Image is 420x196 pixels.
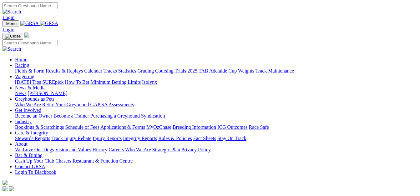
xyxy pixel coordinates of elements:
[142,79,157,85] a: Isolynx
[3,40,58,46] input: Search
[90,102,134,107] a: GAP SA Assessments
[15,113,417,119] div: Get Involved
[3,27,14,32] a: Login
[3,20,19,27] button: Toggle navigation
[84,68,102,73] a: Calendar
[65,79,89,85] a: How To Bet
[138,68,154,73] a: Grading
[193,136,216,141] a: Fact Sheets
[15,57,27,62] a: Home
[3,15,14,20] a: Login
[15,91,26,96] a: News
[15,130,48,135] a: Care & Integrity
[125,147,151,152] a: Who We Are
[15,68,44,73] a: Fields & Form
[15,158,54,163] a: Cash Up Your Club
[15,91,417,96] div: News & Media
[175,68,186,73] a: Trials
[93,136,122,141] a: Injury Reports
[15,63,29,68] a: Racing
[3,180,8,185] img: logo-grsa-white.png
[28,91,67,96] a: [PERSON_NAME]
[152,147,180,152] a: Strategic Plan
[238,68,254,73] a: Weights
[15,147,54,152] a: We Love Our Dogs
[15,169,56,175] a: Login To Blackbook
[42,102,89,107] a: Retire Your Greyhound
[123,136,157,141] a: Integrity Reports
[217,136,246,141] a: Stay On Track
[92,147,107,152] a: History
[118,68,136,73] a: Statistics
[15,102,417,108] div: Greyhounds as Pets
[53,113,89,118] a: Become a Trainer
[6,21,17,26] span: Menu
[65,124,99,130] a: Schedule of Fees
[187,68,237,73] a: 2025 TAB Adelaide Cup
[90,79,141,85] a: Minimum Betting Limits
[256,68,294,73] a: Track Maintenance
[15,74,34,79] a: Wagering
[104,68,117,73] a: Tracks
[15,124,64,130] a: Bookings & Scratchings
[15,96,54,102] a: Greyhounds as Pets
[217,124,247,130] a: ICG Outcomes
[3,33,23,40] button: Toggle navigation
[109,147,124,152] a: Careers
[90,113,140,118] a: Purchasing a Greyhound
[15,102,41,107] a: Who We Are
[15,85,46,90] a: News & Media
[15,68,417,74] div: Racing
[46,68,83,73] a: Results & Replays
[15,113,52,118] a: Become an Owner
[155,68,174,73] a: Coursing
[158,136,192,141] a: Rules & Policies
[146,124,171,130] a: MyOzChase
[15,153,43,158] a: Bar & Dining
[24,33,29,38] img: logo-grsa-white.png
[40,21,58,26] img: GRSA
[55,147,91,152] a: Vision and Values
[15,164,45,169] a: Contact GRSA
[3,186,8,191] img: facebook.svg
[141,113,165,118] a: Syndication
[3,46,21,52] img: Search
[173,124,216,130] a: Breeding Information
[100,124,145,130] a: Applications & Forms
[51,136,91,141] a: Track Injury Rebate
[15,141,28,147] a: About
[181,147,211,152] a: Privacy Policy
[3,9,21,15] img: Search
[15,79,41,85] a: [DATE] Tips
[15,147,417,153] div: About
[15,136,417,141] div: Care & Integrity
[3,3,58,9] input: Search
[9,186,14,191] img: twitter.svg
[55,158,133,163] a: Chasers Restaurant & Function Centre
[5,34,21,39] img: Close
[249,124,269,130] a: Race Safe
[15,136,50,141] a: Stewards Reports
[15,124,417,130] div: Industry
[20,21,39,26] img: GRSA
[15,108,41,113] a: Get Involved
[15,119,32,124] a: Industry
[15,79,417,85] div: Wagering
[15,158,417,164] div: Bar & Dining
[42,79,63,85] a: SUREpick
